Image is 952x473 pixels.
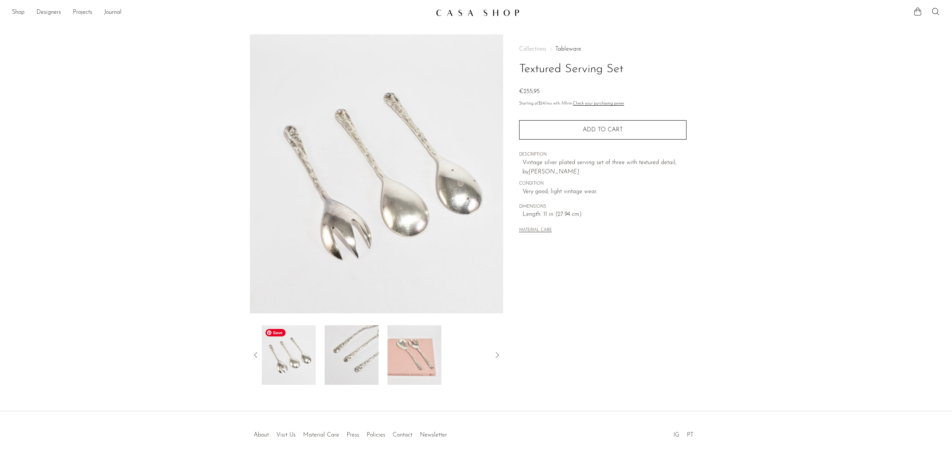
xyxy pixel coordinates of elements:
[538,102,545,106] span: $24
[519,120,686,140] button: Add to cart
[262,325,316,385] img: Textured Serving Set
[519,100,686,107] p: Starting at /mo with Affirm.
[670,426,697,440] ul: Social Medias
[347,432,359,438] a: Press
[687,432,694,438] a: PT
[519,46,686,52] nav: Breadcrumbs
[393,432,412,438] a: Contact
[12,6,430,19] ul: NEW HEADER MENU
[254,432,269,438] a: About
[266,329,286,336] span: Save
[12,6,430,19] nav: Desktop navigation
[250,426,451,440] ul: Quick links
[367,432,385,438] a: Policies
[519,151,686,158] span: DESCRIPTION
[673,432,679,438] a: IG
[555,46,581,52] a: Tableware
[519,60,686,79] h1: Textured Serving Set
[583,127,623,134] span: Add to cart
[522,160,676,175] span: Vintage silver plated serving set of three with textured detail, by
[528,169,580,175] em: [PERSON_NAME].
[104,8,122,17] a: Journal
[36,8,61,17] a: Designers
[250,34,503,313] img: Textured Serving Set
[519,89,540,95] span: €255,95
[519,46,546,52] span: Collections
[519,228,552,233] button: MATERIAL CARE
[519,204,686,210] span: DIMENSIONS
[303,432,339,438] a: Material Care
[276,432,296,438] a: Visit Us
[573,102,624,106] a: Check your purchasing power - Learn more about Affirm Financing (opens in modal)
[73,8,92,17] a: Projects
[325,325,379,385] img: Textured Serving Set
[522,187,686,197] span: Very good; light vintage wear.
[12,8,25,17] a: Shop
[522,210,686,220] span: Length: 11 in (27.94 cm)
[519,180,686,187] span: CONDITION
[387,325,441,385] img: Textured Serving Set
